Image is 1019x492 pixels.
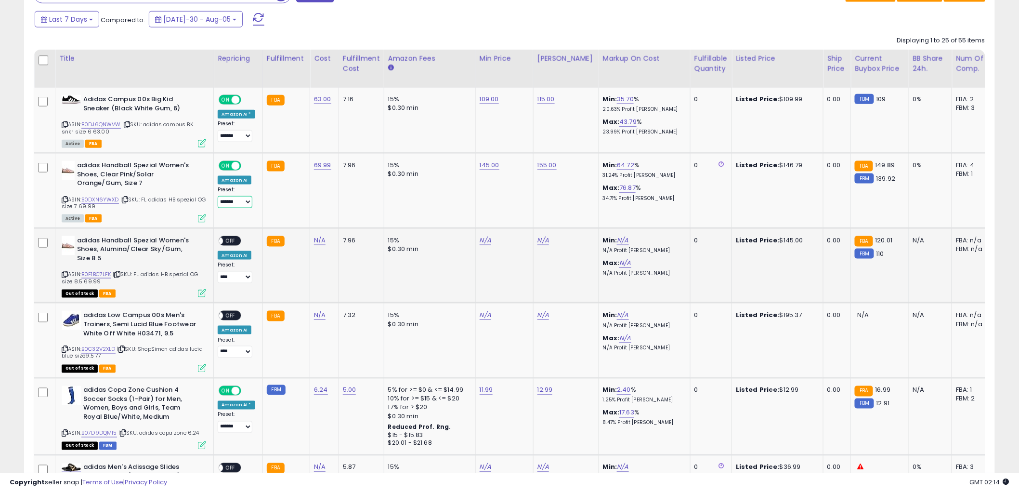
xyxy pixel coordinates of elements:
div: N/A [913,236,944,245]
div: FBA: n/a [956,236,988,245]
a: 145.00 [480,160,499,170]
small: FBA [267,311,285,321]
div: Preset: [218,120,255,142]
div: FBA: 3 [956,463,988,472]
a: 6.24 [314,386,328,395]
span: FBA [99,365,116,373]
p: N/A Profit [PERSON_NAME] [603,270,683,277]
b: Max: [603,408,620,417]
div: $0.30 min [388,412,468,421]
div: 0 [694,311,724,319]
b: Min: [603,94,617,104]
p: N/A Profit [PERSON_NAME] [603,247,683,254]
span: 139.92 [876,174,896,183]
small: FBA [267,161,285,172]
small: FBA [855,161,873,172]
span: 2025-08-13 02:14 GMT [970,478,1009,487]
a: N/A [480,310,491,320]
small: FBA [855,386,873,397]
div: Displaying 1 to 25 of 55 items [897,36,985,45]
div: Listed Price [736,53,819,64]
div: FBM: n/a [956,320,988,329]
div: 0% [913,161,944,170]
div: $36.99 [736,463,816,472]
div: Fulfillment [267,53,306,64]
div: seller snap | | [10,478,167,487]
span: 110 [876,249,884,258]
b: Listed Price: [736,94,780,104]
p: 34.71% Profit [PERSON_NAME] [603,195,683,202]
div: Amazon AI [218,251,251,260]
span: 120.01 [875,236,893,245]
a: 115.00 [537,94,555,104]
div: Title [59,53,209,64]
div: FBA: 4 [956,161,988,170]
div: Preset: [218,337,255,359]
button: Last 7 Days [35,11,99,27]
div: Fulfillment Cost [343,53,380,74]
span: [DATE]-30 - Aug-05 [163,14,231,24]
div: ASIN: [62,95,206,146]
div: Amazon AI [218,176,251,185]
a: 2.40 [617,386,631,395]
div: FBA: 2 [956,95,988,104]
a: B0C32V2XLD [81,346,116,354]
a: B07D9DQM15 [81,429,117,438]
span: ON [220,162,232,170]
div: % [603,118,683,135]
div: 15% [388,161,468,170]
a: B0DXN6YWXD [81,196,119,204]
span: All listings that are currently out of stock and unavailable for purchase on Amazon [62,365,98,373]
span: | SKU: adidas copa zone 6.24 [118,429,199,437]
b: Max: [603,183,620,192]
div: Min Price [480,53,529,64]
span: | SKU: adidas campus BK snkr size 6 63.00 [62,120,193,135]
div: $20.01 - $21.68 [388,439,468,448]
p: N/A Profit [PERSON_NAME] [603,322,683,329]
b: Listed Price: [736,310,780,319]
a: N/A [480,236,491,245]
span: OFF [223,312,238,320]
b: Listed Price: [736,236,780,245]
span: OFF [223,237,238,245]
span: OFF [240,96,255,104]
a: 76.87 [619,183,636,193]
div: % [603,184,683,201]
div: 15% [388,236,468,245]
div: ASIN: [62,161,206,222]
div: Amazon AI [218,326,251,334]
div: Amazon AI * [218,401,255,410]
div: Cost [314,53,335,64]
span: 109 [876,94,886,104]
a: N/A [537,310,549,320]
div: 15% [388,463,468,472]
span: ON [220,387,232,395]
span: FBA [85,214,102,223]
a: N/A [617,236,628,245]
div: FBM: 1 [956,170,988,178]
div: 0.00 [827,161,843,170]
div: $0.30 min [388,320,468,329]
div: FBA: n/a [956,311,988,319]
th: The percentage added to the cost of goods (COGS) that forms the calculator for Min & Max prices. [599,50,690,88]
div: 17% for > $20 [388,403,468,412]
small: FBM [855,399,874,409]
a: N/A [619,333,631,343]
b: Max: [603,333,620,343]
div: Markup on Cost [603,53,686,64]
div: ASIN: [62,236,206,297]
div: ASIN: [62,311,206,372]
span: | SKU: ShopSimon adidas lucid blue size9.5 77 [62,346,203,360]
div: Fulfillable Quantity [694,53,728,74]
div: N/A [913,311,944,319]
a: N/A [619,258,631,268]
div: 0.00 [827,236,843,245]
div: 0 [694,95,724,104]
a: 17.63 [619,408,634,418]
a: 155.00 [537,160,557,170]
div: ASIN: [62,386,206,449]
span: All listings that are currently out of stock and unavailable for purchase on Amazon [62,442,98,450]
div: 0 [694,463,724,472]
b: Reduced Prof. Rng. [388,423,451,431]
div: Num of Comp. [956,53,991,74]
